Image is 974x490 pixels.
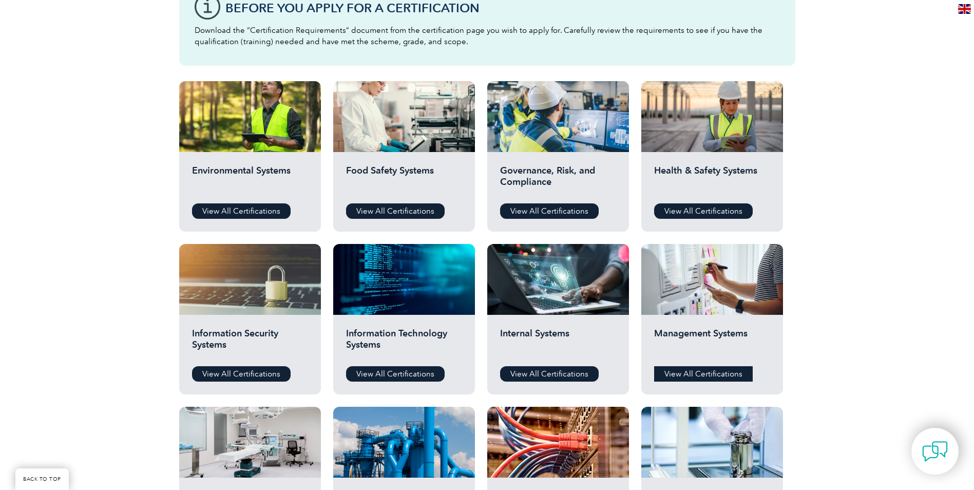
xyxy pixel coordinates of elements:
[346,366,445,382] a: View All Certifications
[654,328,770,359] h2: Management Systems
[500,165,616,196] h2: Governance, Risk, and Compliance
[500,328,616,359] h2: Internal Systems
[654,165,770,196] h2: Health & Safety Systems
[922,439,948,464] img: contact-chat.png
[225,2,780,14] h3: Before You Apply For a Certification
[346,165,462,196] h2: Food Safety Systems
[195,25,780,47] p: Download the “Certification Requirements” document from the certification page you wish to apply ...
[654,203,753,219] a: View All Certifications
[192,366,291,382] a: View All Certifications
[958,4,971,14] img: en
[500,203,599,219] a: View All Certifications
[500,366,599,382] a: View All Certifications
[15,468,69,490] a: BACK TO TOP
[654,366,753,382] a: View All Certifications
[192,328,308,359] h2: Information Security Systems
[346,328,462,359] h2: Information Technology Systems
[346,203,445,219] a: View All Certifications
[192,165,308,196] h2: Environmental Systems
[192,203,291,219] a: View All Certifications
